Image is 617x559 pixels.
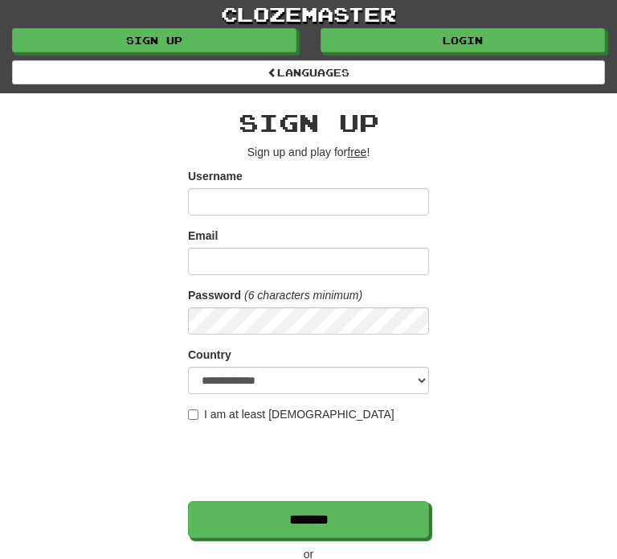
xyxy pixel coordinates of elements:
label: I am at least [DEMOGRAPHIC_DATA] [188,406,394,422]
label: Country [188,347,231,363]
a: Login [321,28,605,52]
a: Sign up [12,28,296,52]
iframe: reCAPTCHA [188,430,432,493]
input: I am at least [DEMOGRAPHIC_DATA] [188,409,198,420]
h2: Sign up [188,109,429,136]
label: Password [188,287,241,303]
p: Sign up and play for ! [188,144,429,160]
em: (6 characters minimum) [244,289,362,302]
a: Languages [12,60,605,84]
label: Email [188,228,218,244]
u: free [347,146,366,158]
label: Username [188,168,243,184]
